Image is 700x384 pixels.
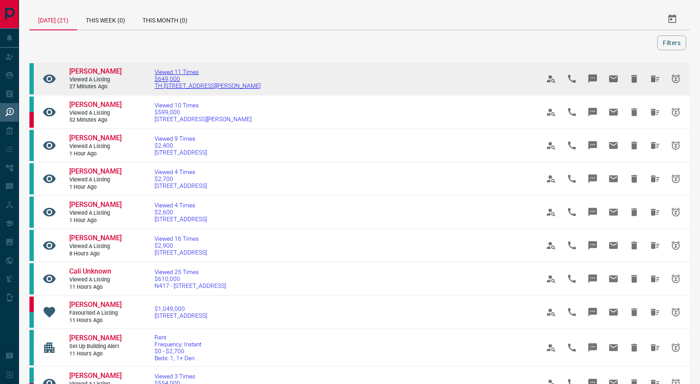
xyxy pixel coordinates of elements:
span: Call [561,202,582,223]
div: condos.ca [29,163,34,194]
span: [PERSON_NAME] [69,234,122,242]
span: Snooze [665,337,686,358]
span: $2,600 [155,209,207,216]
span: TH [STREET_ADDRESS][PERSON_NAME] [155,82,261,89]
span: Email [603,135,624,156]
span: Email [603,168,624,189]
span: Email [603,202,624,223]
span: [PERSON_NAME] [69,200,122,209]
div: This Week (0) [77,9,134,29]
span: [PERSON_NAME] [69,167,122,175]
span: Viewed a Listing [69,243,121,250]
span: Snooze [665,302,686,323]
span: Hide All from Omkar Chowkwale [645,337,665,358]
span: Snooze [665,268,686,289]
span: Message [582,135,603,156]
div: condos.ca [29,263,34,294]
span: Cali Unknown [69,267,111,275]
span: Message [582,337,603,358]
a: Viewed 25 Times$610,000N417 - [STREET_ADDRESS] [155,268,226,289]
span: Message [582,68,603,89]
div: This Month (0) [134,9,196,29]
span: [PERSON_NAME] [69,67,122,75]
span: Viewed a Listing [69,176,121,184]
span: Hide [624,168,645,189]
span: Hide All from Omkar Chowkwale [645,135,665,156]
span: Message [582,102,603,123]
span: Set up Building Alert [69,343,121,350]
span: Message [582,268,603,289]
span: Hide [624,202,645,223]
span: Viewed a Listing [69,110,121,117]
span: 1 hour ago [69,184,121,191]
span: Frequency: Instant [155,341,201,348]
span: Viewed 25 Times [155,268,226,275]
a: Viewed 4 Times$2,600[STREET_ADDRESS] [155,202,207,223]
span: Viewed a Listing [69,276,121,284]
a: [PERSON_NAME] [69,200,121,210]
span: Message [582,168,603,189]
span: Hide All from Ronak Parikh [645,235,665,256]
span: $2,900 [155,242,207,249]
span: Email [603,68,624,89]
span: 27 minutes ago [69,83,121,90]
div: condos.ca [29,63,34,94]
span: [PERSON_NAME] [69,371,122,380]
span: Viewed a Listing [69,210,121,217]
a: [PERSON_NAME] [69,371,121,381]
span: N417 - [STREET_ADDRESS] [155,282,226,289]
span: Hide [624,268,645,289]
span: $610,000 [155,275,226,282]
a: $1,049,000[STREET_ADDRESS] [155,305,207,319]
span: [STREET_ADDRESS] [155,182,207,189]
span: 11 hours ago [69,350,121,358]
span: Call [561,135,582,156]
div: condos.ca [29,330,34,365]
span: Hide All from Omkar Chowkwale [645,202,665,223]
span: View Profile [541,168,561,189]
a: Viewed 16 Times$2,900[STREET_ADDRESS] [155,235,207,256]
span: Message [582,202,603,223]
span: [PERSON_NAME] [69,134,122,142]
span: Viewed 3 Times [155,373,252,380]
button: Filters [657,35,686,50]
span: Snooze [665,102,686,123]
a: Viewed 9 Times$2,400[STREET_ADDRESS] [155,135,207,156]
span: Viewed a Listing [69,76,121,84]
span: Call [561,68,582,89]
div: condos.ca [29,197,34,228]
span: Call [561,337,582,358]
span: $2,700 [155,175,207,182]
span: Hide [624,337,645,358]
span: Hide All from Vivien CHIN [645,102,665,123]
span: [STREET_ADDRESS] [155,249,207,256]
span: Snooze [665,168,686,189]
span: Rent [155,334,201,341]
a: [PERSON_NAME] [69,334,121,343]
span: Hide [624,235,645,256]
span: 11 hours ago [69,317,121,324]
span: Snooze [665,135,686,156]
span: Call [561,235,582,256]
span: [STREET_ADDRESS] [155,216,207,223]
span: Hide All from Omkar Chowkwale [645,168,665,189]
div: [DATE] (21) [29,9,77,30]
span: Viewed 9 Times [155,135,207,142]
span: [PERSON_NAME] [69,334,122,342]
span: $0 - $2,700 [155,348,201,355]
span: Message [582,302,603,323]
span: 8 hours ago [69,250,121,258]
span: Viewed a Listing [69,143,121,150]
div: condos.ca [29,130,34,161]
span: Call [561,168,582,189]
span: 1 hour ago [69,217,121,224]
span: Beds: 1, 1+ Den [155,355,201,361]
div: property.ca [29,112,34,128]
span: Hide [624,102,645,123]
span: [STREET_ADDRESS] [155,312,207,319]
span: Viewed 11 Times [155,68,261,75]
span: 1 hour ago [69,150,121,158]
a: RentFrequency: Instant$0 - $2,700Beds: 1, 1+ Den [155,334,201,361]
a: [PERSON_NAME] [69,300,121,310]
span: Viewed 4 Times [155,202,207,209]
